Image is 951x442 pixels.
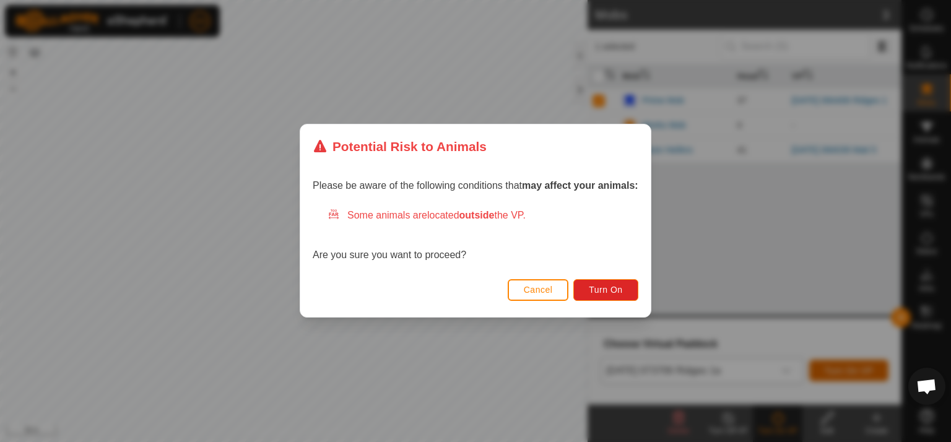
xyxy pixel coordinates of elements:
[313,209,638,263] div: Are you sure you want to proceed?
[589,285,623,295] span: Turn On
[313,181,638,191] span: Please be aware of the following conditions that
[328,209,638,223] div: Some animals are
[508,279,569,301] button: Cancel
[574,279,638,301] button: Turn On
[522,181,638,191] strong: may affect your animals:
[524,285,553,295] span: Cancel
[427,210,526,221] span: located the VP.
[908,368,945,405] a: Open chat
[459,210,495,221] strong: outside
[313,137,487,156] div: Potential Risk to Animals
